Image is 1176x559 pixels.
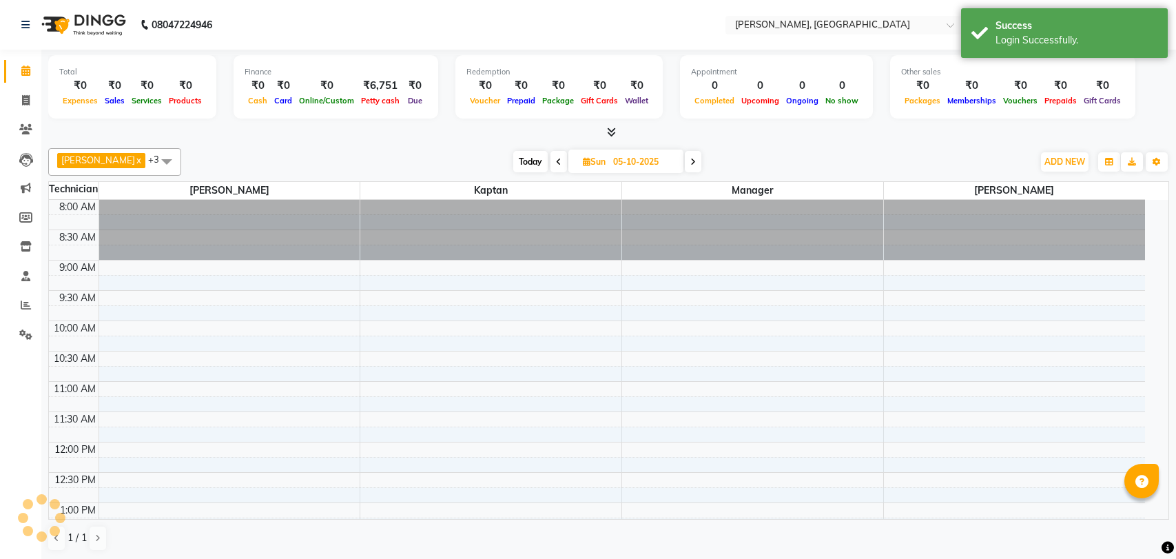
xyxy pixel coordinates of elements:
span: Packages [901,96,944,105]
span: Prepaids [1041,96,1080,105]
div: ₹0 [577,78,621,94]
span: Prepaid [504,96,539,105]
span: Products [165,96,205,105]
span: Vouchers [1000,96,1041,105]
div: 11:30 AM [51,412,99,427]
span: No show [822,96,862,105]
div: 8:30 AM [56,230,99,245]
span: Sun [579,156,609,167]
div: ₹0 [59,78,101,94]
b: 08047224946 [152,6,212,44]
span: Online/Custom [296,96,358,105]
span: [PERSON_NAME] [99,182,360,199]
div: ₹0 [271,78,296,94]
span: Expenses [59,96,101,105]
a: x [135,154,141,165]
div: ₹0 [128,78,165,94]
div: Redemption [466,66,652,78]
span: Today [513,151,548,172]
span: Upcoming [738,96,783,105]
div: 0 [691,78,738,94]
span: Cash [245,96,271,105]
div: 0 [822,78,862,94]
div: ₹0 [1080,78,1124,94]
div: ₹0 [296,78,358,94]
div: 1:00 PM [57,503,99,518]
span: 1 / 1 [68,531,87,545]
div: ₹0 [101,78,128,94]
div: ₹0 [466,78,504,94]
div: ₹0 [504,78,539,94]
div: 8:00 AM [56,200,99,214]
span: Wallet [621,96,652,105]
span: Memberships [944,96,1000,105]
div: Finance [245,66,427,78]
div: Appointment [691,66,862,78]
span: [PERSON_NAME] [884,182,1145,199]
span: Voucher [466,96,504,105]
span: [PERSON_NAME] [61,154,135,165]
span: Due [404,96,426,105]
span: Ongoing [783,96,822,105]
img: logo [35,6,130,44]
div: Total [59,66,205,78]
span: Petty cash [358,96,403,105]
div: ₹0 [944,78,1000,94]
div: ₹0 [165,78,205,94]
div: 9:00 AM [56,261,99,275]
div: ₹0 [1041,78,1080,94]
div: 12:30 PM [52,473,99,487]
button: ADD NEW [1041,152,1089,172]
span: ADD NEW [1044,156,1085,167]
div: 10:00 AM [51,321,99,336]
div: Login Successfully. [996,33,1157,48]
span: Completed [691,96,738,105]
div: ₹0 [245,78,271,94]
div: 0 [738,78,783,94]
span: kaptan [360,182,621,199]
span: Sales [101,96,128,105]
div: Other sales [901,66,1124,78]
div: ₹0 [539,78,577,94]
div: 9:30 AM [56,291,99,305]
div: ₹0 [901,78,944,94]
div: 10:30 AM [51,352,99,366]
div: 0 [783,78,822,94]
div: Success [996,19,1157,33]
span: Card [271,96,296,105]
div: ₹0 [621,78,652,94]
div: ₹0 [403,78,427,94]
div: 11:00 AM [51,382,99,396]
span: Gift Cards [577,96,621,105]
span: +3 [148,154,169,165]
span: Package [539,96,577,105]
div: ₹0 [1000,78,1041,94]
div: ₹6,751 [358,78,403,94]
div: Technician [49,182,99,196]
input: 2025-10-05 [609,152,678,172]
span: Manager [622,182,883,199]
span: Gift Cards [1080,96,1124,105]
div: 12:00 PM [52,443,99,457]
span: Services [128,96,165,105]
